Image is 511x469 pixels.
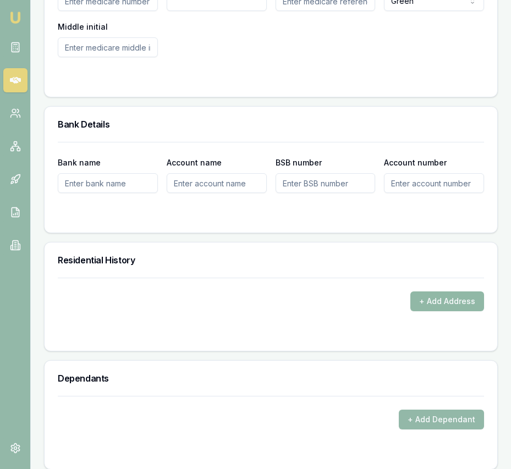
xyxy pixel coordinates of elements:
img: emu-icon-u.png [9,11,22,24]
h3: Bank Details [58,120,484,129]
label: Account number [384,158,447,167]
input: Enter account name [167,173,267,193]
input: Enter BSB number [276,173,376,193]
input: Enter bank name [58,173,158,193]
h3: Dependants [58,374,484,383]
button: + Add Address [410,291,484,311]
label: Bank name [58,158,101,167]
input: Enter medicare middle initial [58,37,158,57]
input: Enter account number [384,173,484,193]
label: Account name [167,158,222,167]
label: BSB number [276,158,322,167]
label: Middle initial [58,22,108,31]
button: + Add Dependant [399,410,484,429]
h3: Residential History [58,256,484,264]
